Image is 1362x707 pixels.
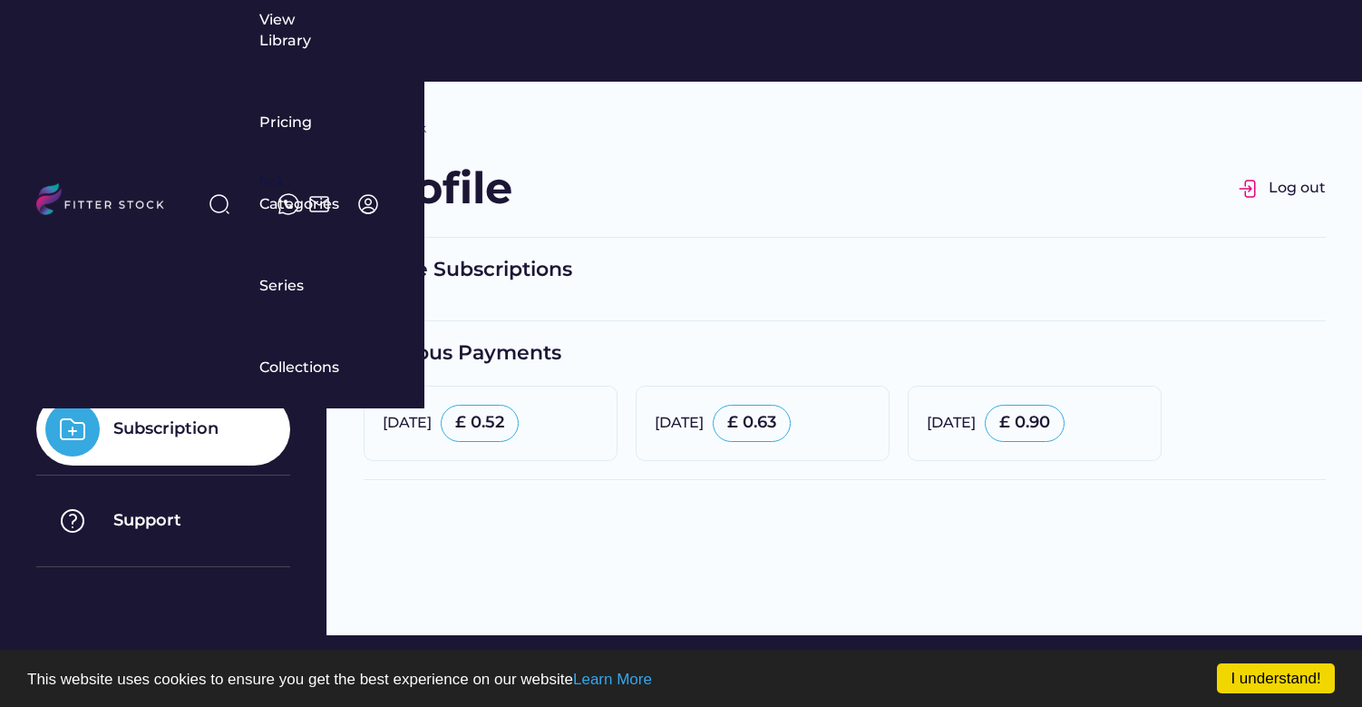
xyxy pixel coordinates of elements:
div: [DATE] [927,413,976,433]
img: Group%201000002325%20%288%29.svg [45,402,100,457]
div: [DATE] [383,413,432,433]
a: I understand! [1217,663,1335,693]
div: Categories [259,194,339,214]
div: Log out [1269,178,1326,198]
div: £ 0.90 [999,411,1050,434]
div: [DATE] [655,413,704,433]
img: Group%201000002326.svg [1238,178,1260,200]
div: Active Subscriptions [364,256,1326,284]
div: Collections [259,358,339,378]
a: Learn More [573,671,652,688]
div: Pricing [259,113,312,133]
div: Support [113,509,181,532]
img: Frame%2051.svg [308,193,330,215]
p: This website uses cookies to ensure you get the best experience on our website [27,672,1335,687]
div: £ 0.52 [455,411,504,434]
img: search-normal%203.svg [209,193,230,215]
img: LOGO.svg [36,183,180,221]
img: meteor-icons_whatsapp%20%281%29.svg [277,193,299,215]
div: fvck [259,172,283,191]
img: profile-circle.svg [357,193,379,215]
div: Subscription [113,417,219,440]
div: Profile [364,158,512,219]
div: Previous Payments [364,339,1326,368]
img: Group%201000002325%20%287%29.svg [45,494,100,548]
div: View Library [259,10,311,51]
div: £ 0.63 [727,411,776,434]
div: Series [259,276,305,296]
